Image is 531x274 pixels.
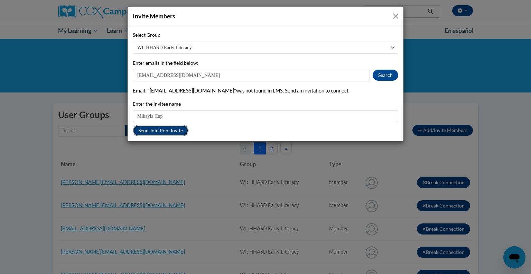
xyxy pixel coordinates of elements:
input: Search Members [133,70,370,81]
span: Invite Members [133,12,175,20]
label: Enter the invitee name [133,100,181,108]
span: Select Group [133,32,160,38]
button: Search [373,70,398,81]
span: was not found in LMS. Send an invitation to connect. [236,88,350,94]
input: Enter name [133,111,398,122]
button: Send Join Pool Invite [133,125,188,136]
span: Enter emails in the field below: [133,60,198,66]
button: Close [391,12,400,20]
div: : "[EMAIL_ADDRESS][DOMAIN_NAME]" [133,87,398,95]
span: Email [133,88,145,94]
